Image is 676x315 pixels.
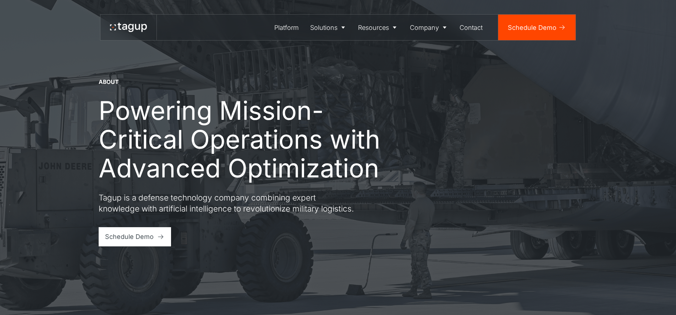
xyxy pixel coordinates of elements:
a: Resources [353,15,405,40]
div: Solutions [310,23,337,32]
div: Resources [358,23,389,32]
a: Contact [454,15,489,40]
h1: Powering Mission-Critical Operations with Advanced Optimization [99,96,397,182]
a: Platform [269,15,305,40]
div: About [99,78,119,86]
a: Company [404,15,454,40]
p: Tagup is a defense technology company combining expert knowledge with artificial intelligence to ... [99,192,354,214]
a: Schedule Demo [99,227,171,246]
a: Solutions [304,15,353,40]
div: Platform [274,23,299,32]
div: Company [410,23,439,32]
a: Schedule Demo [498,15,576,40]
div: Contact [460,23,483,32]
div: Schedule Demo [105,232,154,241]
div: Schedule Demo [508,23,556,32]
